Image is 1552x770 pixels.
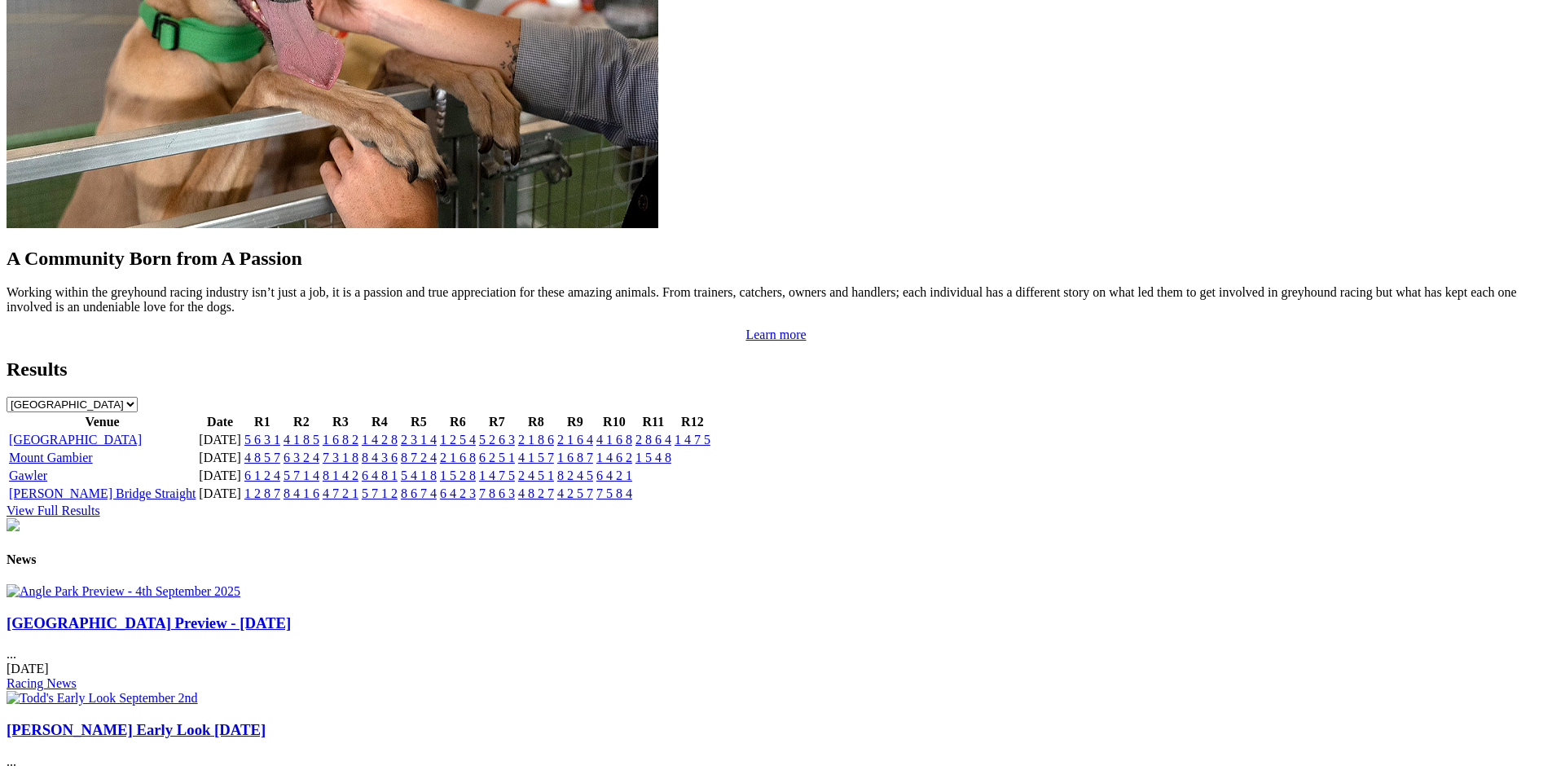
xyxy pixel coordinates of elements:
[596,433,632,447] a: 4 1 6 8
[323,451,358,464] a: 7 3 1 8
[284,469,319,482] a: 5 7 1 4
[518,469,554,482] a: 2 4 5 1
[7,676,77,690] a: Racing News
[284,486,319,500] a: 8 4 1 6
[7,504,100,517] a: View Full Results
[7,662,49,675] span: [DATE]
[596,486,632,500] a: 7 5 8 4
[674,414,711,430] th: R12
[284,433,319,447] a: 4 1 8 5
[557,469,593,482] a: 8 2 4 5
[7,552,1545,567] h4: News
[439,414,477,430] th: R6
[478,414,516,430] th: R7
[479,433,515,447] a: 5 2 6 3
[440,451,476,464] a: 2 1 6 8
[9,433,142,447] a: [GEOGRAPHIC_DATA]
[7,584,240,599] img: Angle Park Preview - 4th September 2025
[244,414,281,430] th: R1
[7,248,1545,270] h2: A Community Born from A Passion
[361,414,398,430] th: R4
[401,469,437,482] a: 5 4 1 8
[557,451,593,464] a: 1 6 8 7
[7,614,1545,692] div: ...
[518,433,554,447] a: 2 1 8 6
[517,414,555,430] th: R8
[198,414,242,430] th: Date
[198,432,242,448] td: [DATE]
[323,469,358,482] a: 8 1 4 2
[557,486,593,500] a: 4 2 5 7
[557,433,593,447] a: 2 1 6 4
[479,486,515,500] a: 7 8 6 3
[440,469,476,482] a: 1 5 2 8
[7,614,291,631] a: [GEOGRAPHIC_DATA] Preview - [DATE]
[596,414,633,430] th: R10
[518,486,554,500] a: 4 8 2 7
[556,414,594,430] th: R9
[479,469,515,482] a: 1 4 7 5
[401,486,437,500] a: 8 6 7 4
[596,451,632,464] a: 1 4 6 2
[8,414,196,430] th: Venue
[400,414,437,430] th: R5
[9,469,47,482] a: Gawler
[479,451,515,464] a: 6 2 5 1
[323,433,358,447] a: 1 6 8 2
[322,414,359,430] th: R3
[9,451,93,464] a: Mount Gambier
[323,486,358,500] a: 4 7 2 1
[635,414,672,430] th: R11
[7,691,198,706] img: Todd's Early Look September 2nd
[440,486,476,500] a: 6 4 2 3
[9,486,196,500] a: [PERSON_NAME] Bridge Straight
[362,433,398,447] a: 1 4 2 8
[745,328,806,341] a: Learn more
[244,469,280,482] a: 6 1 2 4
[362,486,398,500] a: 5 7 1 2
[198,486,242,502] td: [DATE]
[635,451,671,464] a: 1 5 4 8
[401,451,437,464] a: 8 7 2 4
[440,433,476,447] a: 1 2 5 4
[401,433,437,447] a: 2 3 1 4
[7,721,266,738] a: [PERSON_NAME] Early Look [DATE]
[244,433,280,447] a: 5 6 3 1
[198,450,242,466] td: [DATE]
[244,451,280,464] a: 4 8 5 7
[284,451,319,464] a: 6 3 2 4
[7,518,20,531] img: chasers_homepage.jpg
[596,469,632,482] a: 6 4 2 1
[244,486,280,500] a: 1 2 8 7
[362,451,398,464] a: 8 4 3 6
[283,414,320,430] th: R2
[675,433,710,447] a: 1 4 7 5
[7,359,1545,381] h2: Results
[518,451,554,464] a: 4 1 5 7
[635,433,671,447] a: 2 8 6 4
[362,469,398,482] a: 6 4 8 1
[198,468,242,484] td: [DATE]
[7,285,1545,315] p: Working within the greyhound racing industry isn’t just a job, it is a passion and true appreciat...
